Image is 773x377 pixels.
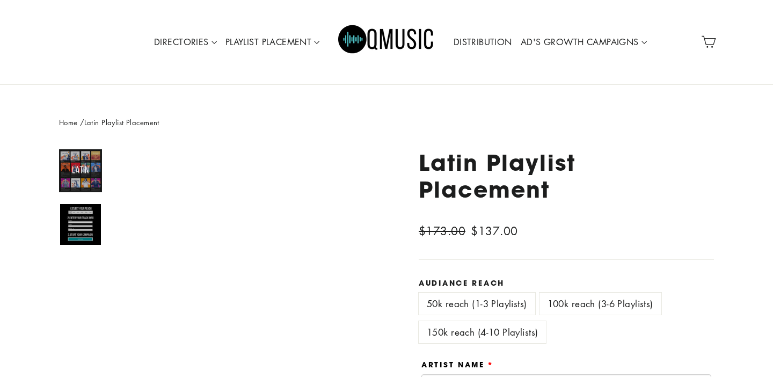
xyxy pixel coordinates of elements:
[421,360,494,369] label: Artist Name
[539,293,661,315] label: 100k reach (3-6 Playlists)
[419,279,714,287] label: Audiance Reach
[59,117,78,127] a: Home
[419,293,535,315] label: 50k reach (1-3 Playlists)
[150,30,221,55] a: DIRECTORIES
[221,30,324,55] a: PLAYLIST PLACEMENT
[419,321,546,343] label: 150k reach (4-10 Playlists)
[59,117,714,128] nav: breadcrumbs
[516,30,651,55] a: AD'S GROWTH CAMPAIGNS
[419,222,468,241] span: $173.00
[419,149,714,202] h1: Latin Playlist Placement
[471,223,517,238] span: $137.00
[116,11,657,74] div: Primary
[338,18,435,66] img: Q Music Promotions
[80,117,84,127] span: /
[449,30,516,55] a: DISTRIBUTION
[60,150,101,191] img: Latin Playlist Placement
[60,204,101,245] img: Latin Playlist Placement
